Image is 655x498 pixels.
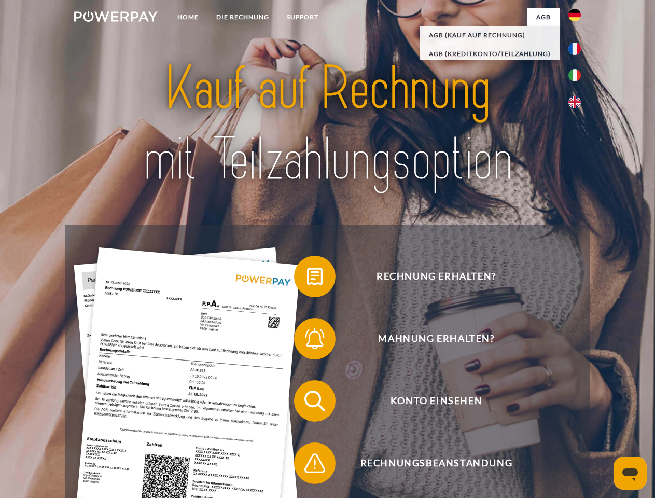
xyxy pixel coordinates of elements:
img: qb_search.svg [302,388,328,414]
button: Rechnung erhalten? [294,256,564,297]
button: Konto einsehen [294,380,564,422]
img: qb_bell.svg [302,326,328,352]
img: it [568,69,581,81]
a: SUPPORT [278,8,327,26]
img: qb_bill.svg [302,264,328,289]
a: Home [169,8,207,26]
span: Rechnungsbeanstandung [309,442,563,484]
button: Rechnungsbeanstandung [294,442,564,484]
iframe: Schaltfläche zum Öffnen des Messaging-Fensters [614,457,647,490]
img: de [568,9,581,21]
span: Rechnung erhalten? [309,256,563,297]
a: DIE RECHNUNG [207,8,278,26]
a: AGB (Kauf auf Rechnung) [420,26,560,45]
img: title-powerpay_de.svg [99,50,556,199]
span: Konto einsehen [309,380,563,422]
img: logo-powerpay-white.svg [74,11,158,22]
img: fr [568,43,581,55]
a: AGB (Kreditkonto/Teilzahlung) [420,45,560,63]
button: Mahnung erhalten? [294,318,564,359]
a: agb [527,8,560,26]
img: qb_warning.svg [302,450,328,476]
img: en [568,96,581,108]
span: Mahnung erhalten? [309,318,563,359]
